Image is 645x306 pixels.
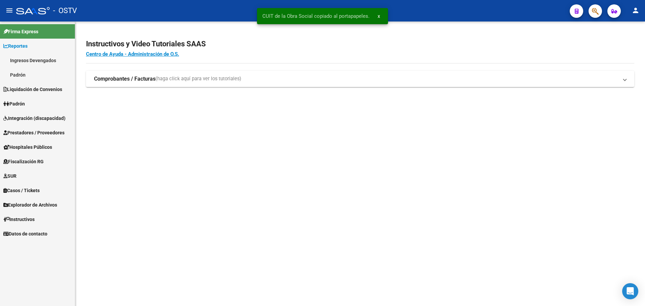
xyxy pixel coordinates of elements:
div: Open Intercom Messenger [622,283,638,299]
span: (haga click aquí para ver los tutoriales) [156,75,241,83]
span: Instructivos [3,216,35,223]
span: Fiscalización RG [3,158,44,165]
span: Liquidación de Convenios [3,86,62,93]
mat-icon: menu [5,6,13,14]
span: SUR [3,172,16,180]
span: Integración (discapacidad) [3,115,66,122]
strong: Comprobantes / Facturas [94,75,156,83]
span: Prestadores / Proveedores [3,129,64,136]
span: CUIT de la Obra Social copiado al portapapeles. [262,13,370,19]
mat-icon: person [632,6,640,14]
span: Hospitales Públicos [3,143,52,151]
span: Casos / Tickets [3,187,40,194]
span: Explorador de Archivos [3,201,57,209]
h2: Instructivos y Video Tutoriales SAAS [86,38,634,50]
a: Centro de Ayuda - Administración de O.S. [86,51,179,57]
span: Reportes [3,42,28,50]
span: Firma Express [3,28,38,35]
span: Datos de contacto [3,230,47,237]
span: - OSTV [53,3,77,18]
mat-expansion-panel-header: Comprobantes / Facturas(haga click aquí para ver los tutoriales) [86,71,634,87]
button: x [372,10,385,22]
span: x [378,13,380,19]
span: Padrón [3,100,25,107]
